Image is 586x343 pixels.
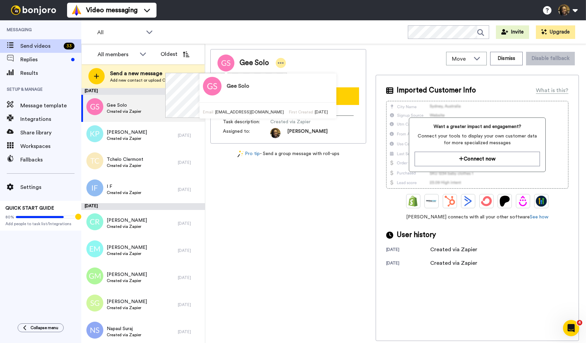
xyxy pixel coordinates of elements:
img: if.png [86,179,103,196]
span: Connect your tools to display your own customer data for more specialized messages [415,133,540,146]
span: Tchelo Clermont [107,156,143,163]
div: [DATE] [178,133,202,138]
span: 80% [5,214,14,220]
div: [DATE] [178,302,202,307]
img: Hubspot [444,196,455,207]
span: Want a greater impact and engagement? [415,123,540,130]
img: Drip [518,196,528,207]
div: Created via Zapier [430,259,477,267]
span: Results [20,69,81,77]
div: What is this? [536,86,568,94]
span: First Created [289,110,313,114]
span: I F [107,183,141,190]
span: [PERSON_NAME] [107,244,147,251]
span: Video messaging [86,5,138,15]
img: gm.png [86,267,103,284]
iframe: Intercom live chat [563,320,579,336]
div: All members [98,50,136,59]
span: Created via Zapier [107,163,143,168]
span: Gee Solo [107,102,141,109]
span: Message template [20,102,81,110]
img: Patreon [499,196,510,207]
div: [DATE] [81,203,205,210]
div: [DATE] [386,260,430,267]
span: Assigned to: [223,128,270,138]
span: Send a new message [110,69,171,78]
img: cr.png [86,213,103,230]
span: Task description : [223,119,270,125]
a: See how [530,215,548,219]
button: Oldest [155,47,194,61]
span: Fallbacks [20,156,81,164]
img: gs.png [86,98,103,115]
span: Settings [20,183,81,191]
div: - Send a group message with roll-ups [210,150,366,157]
span: Napaul Suraj [107,325,141,332]
div: [DATE] [178,221,202,226]
span: Replies [20,56,68,64]
div: [DATE] [81,88,205,95]
span: [PERSON_NAME] [107,129,147,136]
span: Gee Solo [239,58,269,68]
span: Created via Zapier [107,190,141,195]
span: Created via Zapier [107,136,147,141]
div: 33 [64,43,75,49]
button: Dismiss [490,52,523,65]
span: [PERSON_NAME] [287,128,328,138]
button: Upgrade [536,25,575,39]
div: [DATE] [178,187,202,192]
span: Created via Zapier [107,224,147,229]
span: Add new contact or upload CSV [110,78,171,83]
div: [DATE] [386,247,430,254]
button: Disable fallback [526,52,575,65]
span: [EMAIL_ADDRESS][DOMAIN_NAME] [215,110,284,114]
span: All [97,28,143,37]
img: Shopify [408,196,419,207]
h3: Gee Solo [227,83,249,89]
span: Collapse menu [30,325,58,330]
span: Created via Zapier [107,251,147,256]
div: Tooltip anchor [75,214,81,220]
span: [PERSON_NAME] connects with all your other software [386,214,568,220]
span: Imported Customer Info [397,85,476,95]
div: [DATE] [178,160,202,165]
img: ACg8ocJE5Uraz61bcHa36AdWwJTeO_LDPOXCjjSOJ9PocmjUJMRKBvQ=s96-c [270,128,280,138]
img: vm-color.svg [71,5,82,16]
img: kp.png [86,125,103,142]
img: GoHighLevel [536,196,547,207]
div: Created via Zapier [430,245,477,254]
img: bj-logo-header-white.svg [8,5,59,15]
a: Pro tip [237,150,260,157]
div: [DATE] [178,275,202,280]
span: Workspaces [20,142,81,150]
span: Created via Zapier [107,278,147,283]
span: Move [452,55,470,63]
span: Share library [20,129,81,137]
button: Collapse menu [18,323,64,332]
img: ConvertKit [481,196,492,207]
span: [PERSON_NAME] [107,271,147,278]
img: magic-wand.svg [237,150,244,157]
button: Invite [496,25,529,39]
span: [PERSON_NAME] [107,217,147,224]
img: Ontraport [426,196,437,207]
span: Created via Zapier [107,305,147,310]
button: Connect now [415,152,540,166]
img: ns.png [86,322,103,339]
span: Email [203,110,213,114]
span: [PERSON_NAME] [107,298,147,305]
img: Image of Gee Solo [217,55,234,71]
div: [DATE] [178,329,202,335]
img: Image of Gee Solo [203,77,222,95]
span: Created via Zapier [107,332,141,338]
span: QUICK START GUIDE [5,206,54,211]
span: Send videos [20,42,61,50]
span: Add people to task list/Integrations [5,221,76,227]
div: [DATE] [178,248,202,253]
span: Integrations [20,115,81,123]
img: tc.png [86,152,103,169]
img: ActiveCampaign [463,196,474,207]
span: Created via Zapier [270,119,335,125]
span: [DATE] [315,110,328,114]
